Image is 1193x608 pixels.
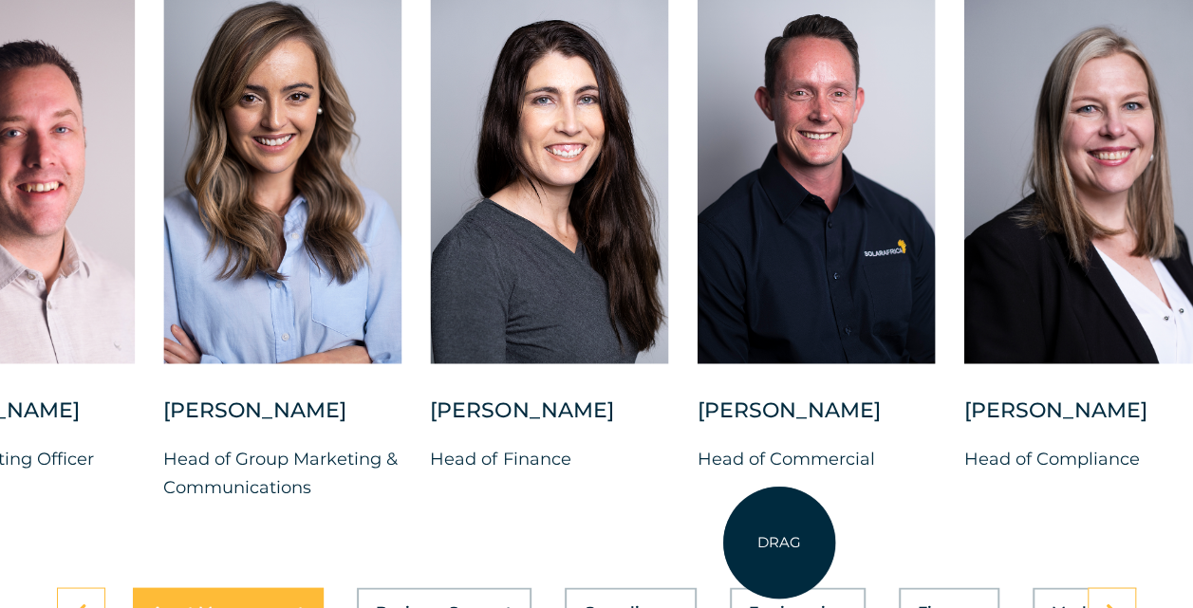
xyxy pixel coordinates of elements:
[697,444,935,472] p: Head of Commercial
[430,444,668,472] p: Head of Finance
[430,396,668,444] div: [PERSON_NAME]
[697,396,935,444] div: [PERSON_NAME]
[163,396,401,444] div: [PERSON_NAME]
[163,444,401,501] p: Head of Group Marketing & Communications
